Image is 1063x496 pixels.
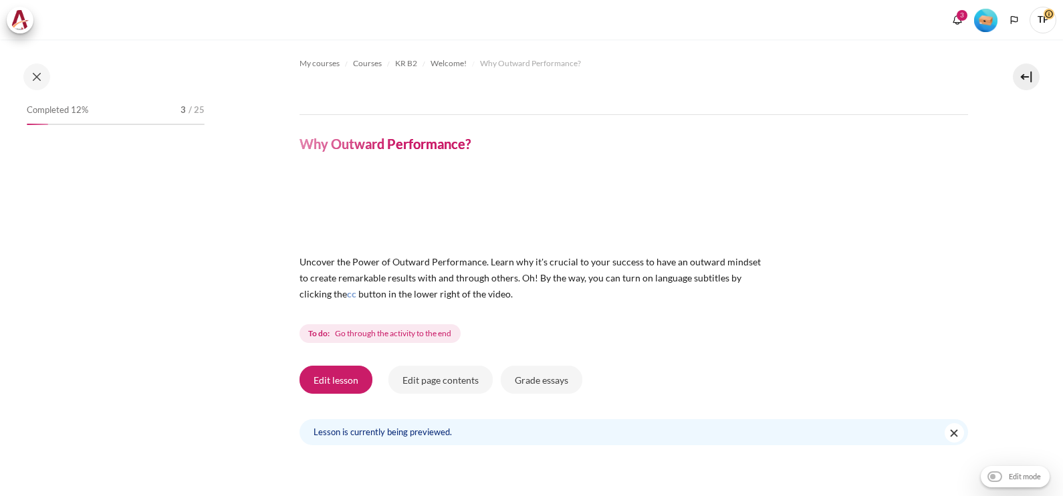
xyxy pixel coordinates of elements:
span: Go through the activity to the end [335,328,451,340]
a: Level #1 [969,7,1003,32]
a: KR B2 [395,55,417,72]
nav: Navigation bar [300,53,968,74]
span: Completed 12% [27,104,88,117]
a: Architeck Architeck [7,7,40,33]
span: cc [347,288,356,299]
a: My courses [300,55,340,72]
span: 3 [181,104,186,117]
span: KR B2 [395,57,417,70]
img: Level #1 [974,9,997,32]
button: Grade essays [501,366,582,394]
span: Why Outward Performance? [480,57,581,70]
a: Completed 12% 3 / 25 [27,101,205,138]
span: Courses [353,57,382,70]
span: button in the lower right of the video. [358,288,513,299]
a: User menu [1030,7,1056,33]
span: My courses [300,57,340,70]
div: Completion requirements for Why Outward Performance? [300,322,463,346]
a: Why Outward Performance? [480,55,581,72]
div: Show notification window with 3 new notifications [947,10,967,30]
a: Welcome! [431,55,467,72]
button: Languages [1004,10,1024,30]
button: Edit page contents [388,366,493,394]
img: Architeck [11,10,29,30]
img: 0 [300,173,767,246]
div: 3 [957,10,967,21]
button: Edit lesson [300,366,372,394]
strong: To do: [308,328,330,340]
div: 12% [27,124,48,125]
span: Welcome! [431,57,467,70]
a: Courses [353,55,382,72]
h4: Why Outward Performance? [300,135,471,152]
div: Level #1 [974,7,997,32]
span: Uncover the Power of Outward Performance. Learn why it's crucial to your success to have an outwa... [300,256,761,299]
div: Lesson is currently being previewed. [300,419,968,445]
span: TP [1030,7,1056,33]
span: / 25 [189,104,205,117]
